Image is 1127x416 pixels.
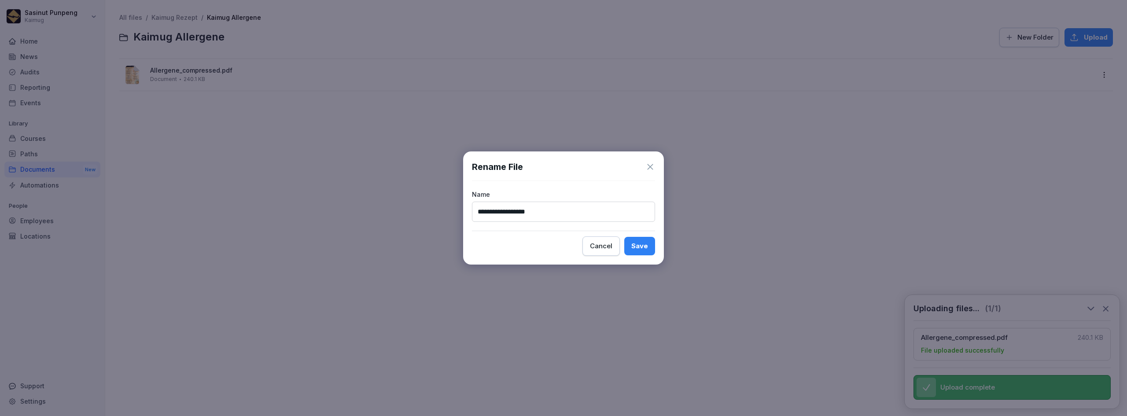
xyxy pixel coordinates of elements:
div: Save [631,241,648,251]
div: Cancel [590,241,612,251]
p: Name [472,190,655,199]
button: Cancel [582,236,620,256]
h1: Rename File [472,160,523,173]
button: Save [624,237,655,255]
